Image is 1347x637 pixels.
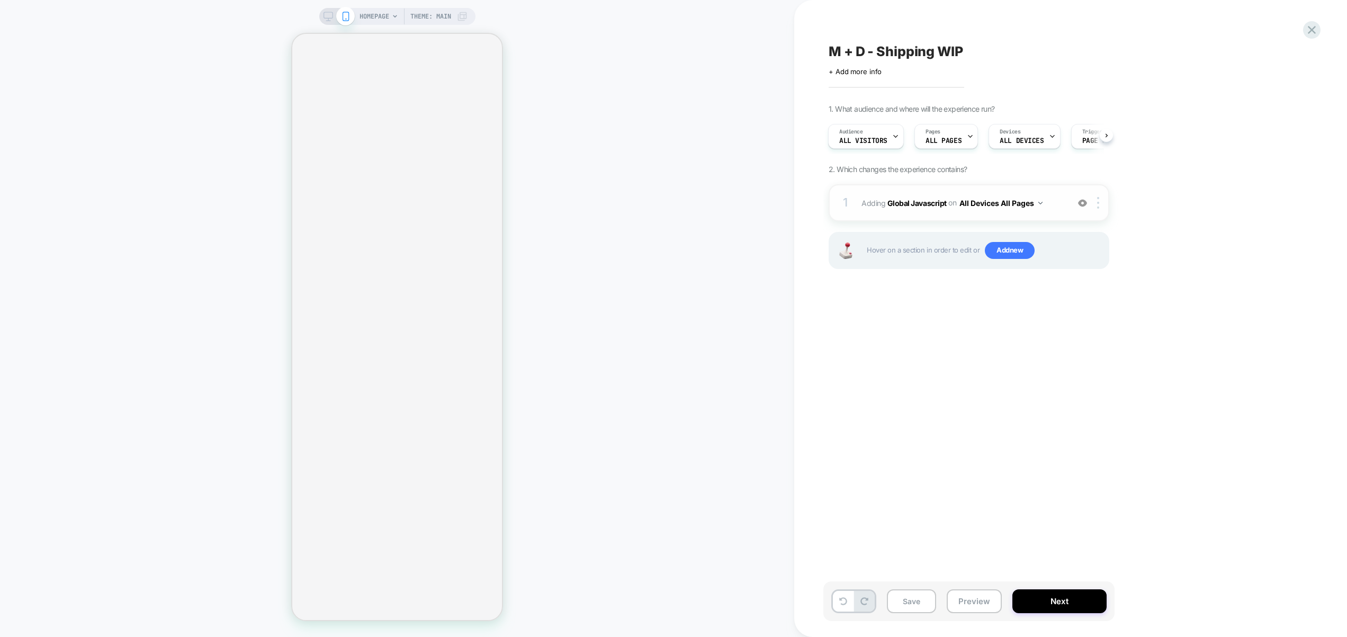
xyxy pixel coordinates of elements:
[887,198,947,207] b: Global Javascript
[360,8,389,25] span: HOMEPAGE
[887,589,936,613] button: Save
[985,242,1035,259] span: Add new
[959,195,1043,211] button: All Devices All Pages
[1078,199,1087,208] img: crossed eye
[839,137,887,145] span: All Visitors
[1082,128,1103,136] span: Trigger
[948,196,956,209] span: on
[947,589,1002,613] button: Preview
[410,8,451,25] span: Theme: MAIN
[840,192,851,213] div: 1
[1012,589,1107,613] button: Next
[1038,202,1043,204] img: down arrow
[839,128,863,136] span: Audience
[1097,197,1099,209] img: close
[829,43,963,59] span: M + D - Shipping WIP
[829,67,882,76] span: + Add more info
[1000,128,1020,136] span: Devices
[1000,137,1044,145] span: ALL DEVICES
[835,243,856,259] img: Joystick
[861,195,1063,211] span: Adding
[926,137,962,145] span: ALL PAGES
[1082,137,1118,145] span: Page Load
[829,165,967,174] span: 2. Which changes the experience contains?
[829,104,994,113] span: 1. What audience and where will the experience run?
[926,128,940,136] span: Pages
[867,242,1103,259] span: Hover on a section in order to edit or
